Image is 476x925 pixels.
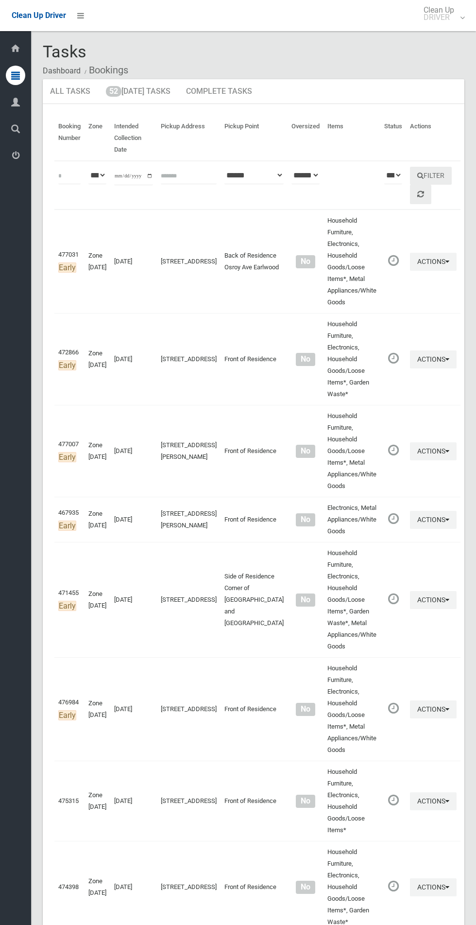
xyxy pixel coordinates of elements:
[110,761,157,841] td: [DATE]
[296,353,315,366] span: No
[291,355,320,364] h4: Normal sized
[54,542,85,658] td: 471455
[221,497,288,542] td: Front of Residence
[296,255,315,268] span: No
[388,593,399,605] i: Booking awaiting collection. Mark as collected or report issues to complete task.
[54,658,85,761] td: 476984
[388,702,399,715] i: Booking awaiting collection. Mark as collected or report issues to complete task.
[85,761,110,841] td: Zone [DATE]
[157,761,221,841] td: [STREET_ADDRESS]
[54,314,85,405] td: 472866
[54,405,85,497] td: 477007
[85,209,110,314] td: Zone [DATE]
[388,444,399,456] i: Booking awaiting collection. Mark as collected or report issues to complete task.
[221,405,288,497] td: Front of Residence
[288,116,323,161] th: Oversized
[291,516,320,524] h4: Normal sized
[388,254,399,267] i: Booking awaiting collection. Mark as collected or report issues to complete task.
[85,542,110,658] td: Zone [DATE]
[410,700,457,718] button: Actions
[410,792,457,810] button: Actions
[43,79,98,105] a: All Tasks
[85,658,110,761] td: Zone [DATE]
[388,880,399,892] i: Booking awaiting collection. Mark as collected or report issues to complete task.
[58,452,76,462] span: Early
[221,116,288,161] th: Pickup Point
[12,11,66,20] span: Clean Up Driver
[296,795,315,808] span: No
[410,167,452,185] button: Filter
[110,314,157,405] td: [DATE]
[54,116,85,161] th: Booking Number
[323,658,380,761] td: Household Furniture, Electronics, Household Goods/Loose Items*, Metal Appliances/White Goods
[110,209,157,314] td: [DATE]
[406,116,460,161] th: Actions
[43,42,86,61] span: Tasks
[54,497,85,542] td: 467935
[296,703,315,716] span: No
[85,314,110,405] td: Zone [DATE]
[388,352,399,365] i: Booking awaiting collection. Mark as collected or report issues to complete task.
[58,521,76,531] span: Early
[43,66,81,75] a: Dashboard
[157,497,221,542] td: [STREET_ADDRESS][PERSON_NAME]
[85,405,110,497] td: Zone [DATE]
[388,794,399,806] i: Booking awaiting collection. Mark as collected or report issues to complete task.
[410,442,457,460] button: Actions
[291,258,320,266] h4: Normal sized
[291,705,320,714] h4: Normal sized
[388,512,399,525] i: Booking awaiting collection. Mark as collected or report issues to complete task.
[410,511,457,529] button: Actions
[323,542,380,658] td: Household Furniture, Electronics, Household Goods/Loose Items*, Garden Waste*, Metal Appliances/W...
[221,209,288,314] td: Back of Residence Osroy Ave Earlwood
[296,881,315,894] span: No
[85,497,110,542] td: Zone [DATE]
[221,542,288,658] td: Side of Residence Corner of [GEOGRAPHIC_DATA] and [GEOGRAPHIC_DATA]
[296,445,315,458] span: No
[157,116,221,161] th: Pickup Address
[323,497,380,542] td: Electronics, Metal Appliances/White Goods
[221,314,288,405] td: Front of Residence
[110,542,157,658] td: [DATE]
[291,447,320,455] h4: Normal sized
[99,79,178,105] a: 52[DATE] Tasks
[410,350,457,368] button: Actions
[323,209,380,314] td: Household Furniture, Electronics, Household Goods/Loose Items*, Metal Appliances/White Goods
[323,116,380,161] th: Items
[157,209,221,314] td: [STREET_ADDRESS]
[424,14,454,21] small: DRIVER
[58,710,76,720] span: Early
[157,658,221,761] td: [STREET_ADDRESS]
[58,262,76,273] span: Early
[110,116,157,161] th: Intended Collection Date
[323,761,380,841] td: Household Furniture, Electronics, Household Goods/Loose Items*
[291,883,320,891] h4: Normal sized
[58,601,76,611] span: Early
[157,314,221,405] td: [STREET_ADDRESS]
[291,797,320,805] h4: Normal sized
[85,116,110,161] th: Zone
[410,253,457,271] button: Actions
[410,591,457,609] button: Actions
[221,761,288,841] td: Front of Residence
[221,658,288,761] td: Front of Residence
[110,405,157,497] td: [DATE]
[157,542,221,658] td: [STREET_ADDRESS]
[323,314,380,405] td: Household Furniture, Electronics, Household Goods/Loose Items*, Garden Waste*
[296,593,315,607] span: No
[179,79,259,105] a: Complete Tasks
[82,61,128,79] li: Bookings
[410,878,457,896] button: Actions
[54,761,85,841] td: 475315
[58,360,76,370] span: Early
[12,8,66,23] a: Clean Up Driver
[291,596,320,604] h4: Normal sized
[157,405,221,497] td: [STREET_ADDRESS][PERSON_NAME]
[323,405,380,497] td: Household Furniture, Household Goods/Loose Items*, Metal Appliances/White Goods
[54,209,85,314] td: 477031
[296,513,315,526] span: No
[110,497,157,542] td: [DATE]
[106,86,121,97] span: 52
[110,658,157,761] td: [DATE]
[380,116,406,161] th: Status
